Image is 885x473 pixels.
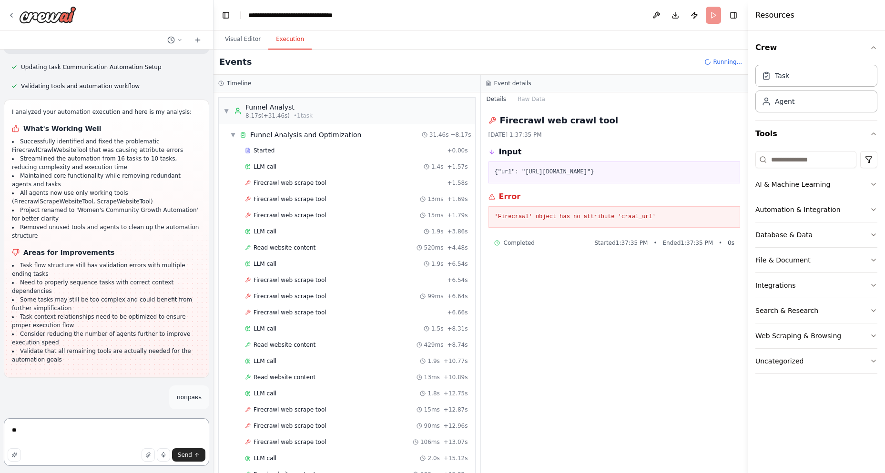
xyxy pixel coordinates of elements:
[254,422,326,430] span: Firecrawl web scrape tool
[713,58,742,66] span: Running...
[755,323,877,348] button: Web Scraping & Browsing
[495,212,734,222] pre: 'Firecrawl' object has no attribute 'crawl_url'
[755,248,877,272] button: File & Document
[190,34,205,46] button: Start a new chat
[447,228,468,235] span: + 3.86s
[219,55,252,69] h2: Events
[488,131,741,139] div: [DATE] 1:37:35 PM
[755,349,877,373] button: Uncategorized
[427,292,443,300] span: 99ms
[254,325,276,332] span: LLM call
[447,179,468,187] span: + 1.58s
[755,180,830,189] div: AI & Machine Learning
[254,211,326,219] span: Firecrawl web scrape tool
[447,309,468,316] span: + 6.66s
[447,163,468,171] span: + 1.57s
[444,438,468,446] span: + 13.07s
[447,195,468,203] span: + 1.69s
[12,347,201,364] li: Validate that all remaining tools are actually needed for the automation goals
[755,197,877,222] button: Automation & Integration
[447,325,468,332] span: + 8.31s
[429,131,449,139] span: 31.46s
[755,205,841,214] div: Automation & Integration
[755,255,811,265] div: File & Document
[444,454,468,462] span: + 15.12s
[254,454,276,462] span: LLM call
[230,131,236,139] span: ▼
[424,406,440,413] span: 15ms
[157,448,170,462] button: Click to speak your automation idea
[755,298,877,323] button: Search & Research
[755,230,813,240] div: Database & Data
[12,124,201,133] h1: What's Working Well
[755,147,877,382] div: Tools
[245,102,313,112] div: Funnel Analyst
[447,147,468,154] span: + 0.00s
[447,244,468,252] span: + 4.48s
[21,82,140,90] span: Validating tools and automation workflow
[775,71,789,81] div: Task
[427,211,443,219] span: 15ms
[254,309,326,316] span: Firecrawl web scrape tool
[447,292,468,300] span: + 6.64s
[254,438,326,446] span: Firecrawl web scrape tool
[755,222,877,247] button: Database & Data
[254,179,326,187] span: Firecrawl web scrape tool
[12,189,201,206] li: All agents now use only working tools (FirecrawlScrapeWebsiteTool, ScrapeWebsiteTool)
[8,448,21,462] button: Improve this prompt
[19,6,76,23] img: Logo
[427,195,443,203] span: 13ms
[755,356,804,366] div: Uncategorized
[427,390,439,397] span: 1.8s
[500,114,619,127] h2: Firecrawl web crawl tool
[420,438,440,446] span: 106ms
[12,154,201,171] li: Streamlined the automation from 16 tasks to 10 tasks, reducing complexity and execution time
[431,325,443,332] span: 1.5s
[424,341,444,349] span: 429ms
[12,261,201,278] li: Task flow structure still has validation errors with multiple ending tasks
[254,276,326,284] span: Firecrawl web scrape tool
[172,448,205,462] button: Send
[245,112,290,120] span: 8.17s (+31.46s)
[755,306,818,315] div: Search & Research
[12,295,201,312] li: Some tasks may still be too complex and could benefit from further simplification
[227,80,251,87] h3: Timeline
[427,454,439,462] span: 2.0s
[142,448,155,462] button: Upload files
[294,112,313,120] span: • 1 task
[254,163,276,171] span: LLM call
[444,406,468,413] span: + 12.87s
[12,278,201,295] li: Need to properly sequence tasks with correct context dependencies
[444,390,468,397] span: + 12.75s
[504,239,535,247] span: Completed
[254,406,326,413] span: Firecrawl web scrape tool
[268,30,312,50] button: Execution
[254,260,276,268] span: LLM call
[254,341,315,349] span: Read website content
[12,312,201,330] li: Task context relationships need to be optimized to ensure proper execution flow
[254,244,315,252] span: Read website content
[728,239,734,247] span: 0 s
[494,80,531,87] h3: Event details
[775,97,794,106] div: Agent
[594,239,648,247] span: Started 1:37:35 PM
[171,411,209,424] button: Restore
[653,239,657,247] span: •
[424,422,440,430] span: 90ms
[481,92,512,106] button: Details
[499,191,521,202] h3: Error
[217,30,268,50] button: Visual Editor
[727,9,740,22] button: Hide right sidebar
[499,146,522,158] h3: Input
[431,260,443,268] span: 1.9s
[163,34,186,46] button: Switch to previous chat
[250,130,361,140] span: Funnel Analysis and Optimization
[427,357,439,365] span: 1.9s
[755,34,877,61] button: Crew
[12,330,201,347] li: Consider reducing the number of agents further to improve execution speed
[12,206,201,223] li: Project renamed to 'Women's Community Growth Automation' for better clarity
[12,223,201,240] li: Removed unused tools and agents to clean up the automation structure
[447,276,468,284] span: + 6.54s
[663,239,713,247] span: Ended 1:37:35 PM
[424,244,444,252] span: 520ms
